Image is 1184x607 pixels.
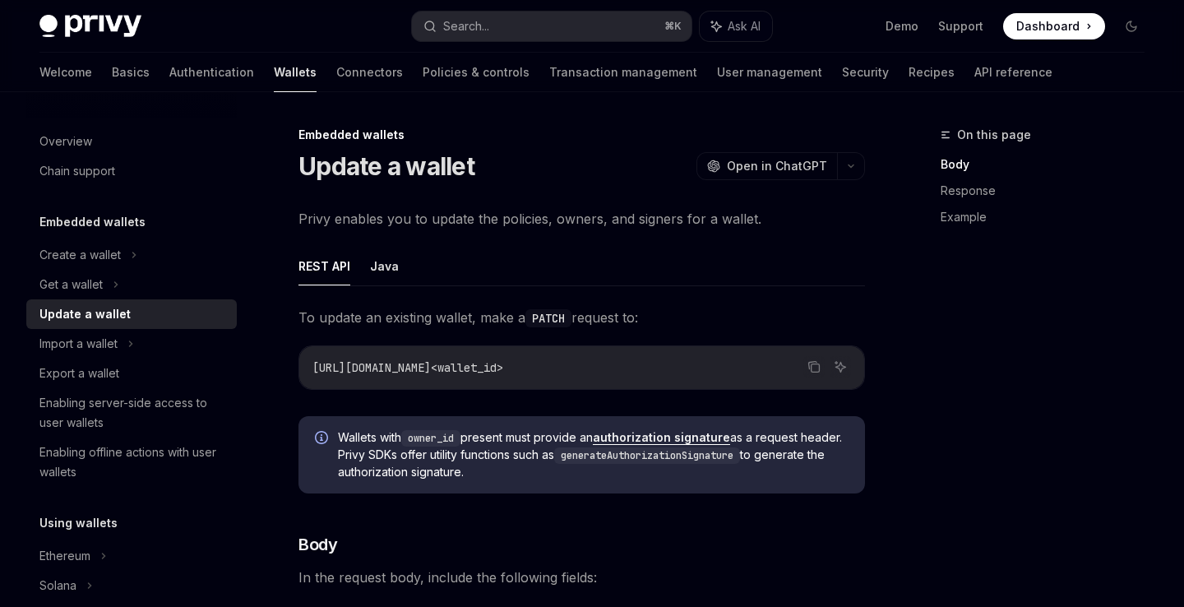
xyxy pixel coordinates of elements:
a: Body [941,151,1158,178]
a: Response [941,178,1158,204]
span: ⌘ K [664,20,682,33]
a: Export a wallet [26,359,237,388]
code: PATCH [525,309,571,327]
a: Wallets [274,53,317,92]
div: Enabling server-side access to user wallets [39,393,227,433]
a: Basics [112,53,150,92]
div: Chain support [39,161,115,181]
button: REST API [298,247,350,285]
span: To update an existing wallet, make a request to: [298,306,865,329]
button: Open in ChatGPT [696,152,837,180]
button: Ask AI [830,356,851,378]
div: Create a wallet [39,245,121,265]
span: Ask AI [728,18,761,35]
div: Get a wallet [39,275,103,294]
a: API reference [974,53,1052,92]
h5: Embedded wallets [39,212,146,232]
a: Enabling server-side access to user wallets [26,388,237,438]
div: Overview [39,132,92,151]
span: [URL][DOMAIN_NAME]<wallet_id> [312,360,503,375]
button: Java [370,247,399,285]
h5: Using wallets [39,513,118,533]
div: Solana [39,576,76,595]
a: Recipes [909,53,955,92]
a: Dashboard [1003,13,1105,39]
div: Embedded wallets [298,127,865,143]
div: Update a wallet [39,304,131,324]
a: Policies & controls [423,53,530,92]
a: Security [842,53,889,92]
a: authorization signature [593,430,730,445]
a: Support [938,18,983,35]
a: User management [717,53,822,92]
a: Enabling offline actions with user wallets [26,438,237,487]
button: Ask AI [700,12,772,41]
div: Enabling offline actions with user wallets [39,443,227,482]
a: Update a wallet [26,299,237,329]
div: Search... [443,16,489,36]
span: Dashboard [1016,18,1080,35]
a: Welcome [39,53,92,92]
span: On this page [957,125,1031,145]
span: Open in ChatGPT [727,158,827,174]
div: Ethereum [39,546,90,566]
a: Connectors [336,53,403,92]
span: Wallets with present must provide an as a request header. Privy SDKs offer utility functions such... [338,429,849,480]
button: Copy the contents from the code block [803,356,825,378]
a: Demo [886,18,918,35]
span: In the request body, include the following fields: [298,566,865,589]
div: Export a wallet [39,364,119,383]
code: generateAuthorizationSignature [554,447,740,464]
a: Overview [26,127,237,156]
code: owner_id [401,430,460,447]
span: Body [298,533,337,556]
svg: Info [315,431,331,447]
h1: Update a wallet [298,151,474,181]
button: Search...⌘K [412,12,691,41]
a: Authentication [169,53,254,92]
img: dark logo [39,15,141,38]
button: Toggle dark mode [1118,13,1145,39]
a: Example [941,204,1158,230]
a: Transaction management [549,53,697,92]
div: Import a wallet [39,334,118,354]
span: Privy enables you to update the policies, owners, and signers for a wallet. [298,207,865,230]
a: Chain support [26,156,237,186]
